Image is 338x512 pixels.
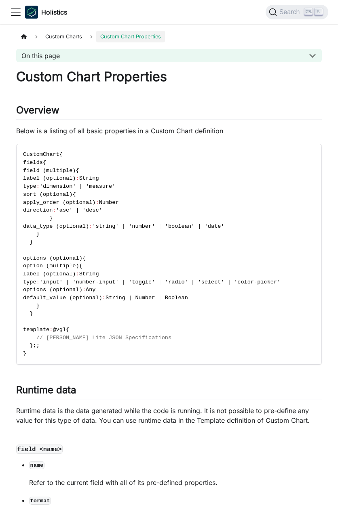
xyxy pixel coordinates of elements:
span: { [43,159,46,166]
span: type [23,183,36,189]
p: Below is a listing of all basic properties in a Custom Chart definition [16,126,322,136]
span: data_type (optional) [23,223,89,229]
span: } [36,231,40,237]
kbd: K [315,8,323,15]
span: { [82,255,86,261]
span: Search [277,8,305,16]
span: ;; [33,342,40,348]
span: 'input' | 'number-input' | 'toggle' | 'radio' | 'select' | 'color-picker' [40,279,281,285]
span: } [49,215,53,221]
span: { [76,168,79,174]
span: Any [86,287,95,293]
span: default_value (optional) [23,295,102,301]
nav: Breadcrumbs [16,31,322,42]
span: : [36,183,40,189]
span: Custom Charts [41,31,86,42]
span: } [30,239,33,245]
h2: Overview [16,104,322,120]
span: template [23,327,49,333]
span: options (optional) [23,255,82,261]
img: Holistics [25,6,38,19]
span: String [79,271,99,277]
span: option (multiple) [23,263,79,269]
p: Refer to the current field with all of its pre-defined properties. [29,478,322,487]
span: direction [23,207,53,213]
span: 'string' | 'number' | 'boolean' | 'date' [92,223,224,229]
a: Home page [16,31,32,42]
span: : [49,327,53,333]
span: { [72,191,76,197]
code: field <name> [16,445,63,454]
span: Custom Chart Properties [96,31,165,42]
h1: Custom Chart Properties [16,69,322,85]
span: : [102,295,106,301]
span: { [66,327,69,333]
span: fields [23,159,43,166]
code: name [29,461,44,469]
span: { [59,151,63,157]
span: : [82,287,86,293]
span: : [36,279,40,285]
span: String | Number | Boolean [106,295,188,301]
code: format [29,497,51,505]
b: Holistics [41,7,67,17]
span: } [30,342,33,348]
span: sort (optional) [23,191,72,197]
span: } [30,311,33,317]
span: field (multiple) [23,168,76,174]
span: : [89,223,92,229]
span: } [23,350,26,357]
a: HolisticsHolistics [25,6,67,19]
span: CustomChart [23,151,59,157]
span: { [79,263,82,269]
button: Toggle navigation bar [10,6,22,18]
span: } [36,303,40,309]
span: label (optional) [23,271,76,277]
span: 'dimension' | 'measure' [40,183,116,189]
span: options (optional) [23,287,82,293]
span: // [PERSON_NAME] Lite JSON Specifications [36,335,171,341]
span: 'asc' | 'desc' [56,207,102,213]
span: apply_order (optional) [23,199,95,206]
p: Runtime data is the data generated while the code is running. It is not possible to pre-define an... [16,406,322,425]
span: : [53,207,56,213]
button: On this page [16,49,322,62]
span: : [95,199,99,206]
span: Number [99,199,119,206]
span: @vgl [53,327,66,333]
h2: Runtime data [16,384,322,399]
span: String [79,175,99,181]
span: label (optional) [23,175,76,181]
span: : [76,175,79,181]
button: Search (Ctrl+K) [266,5,328,19]
span: type [23,279,36,285]
span: : [76,271,79,277]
